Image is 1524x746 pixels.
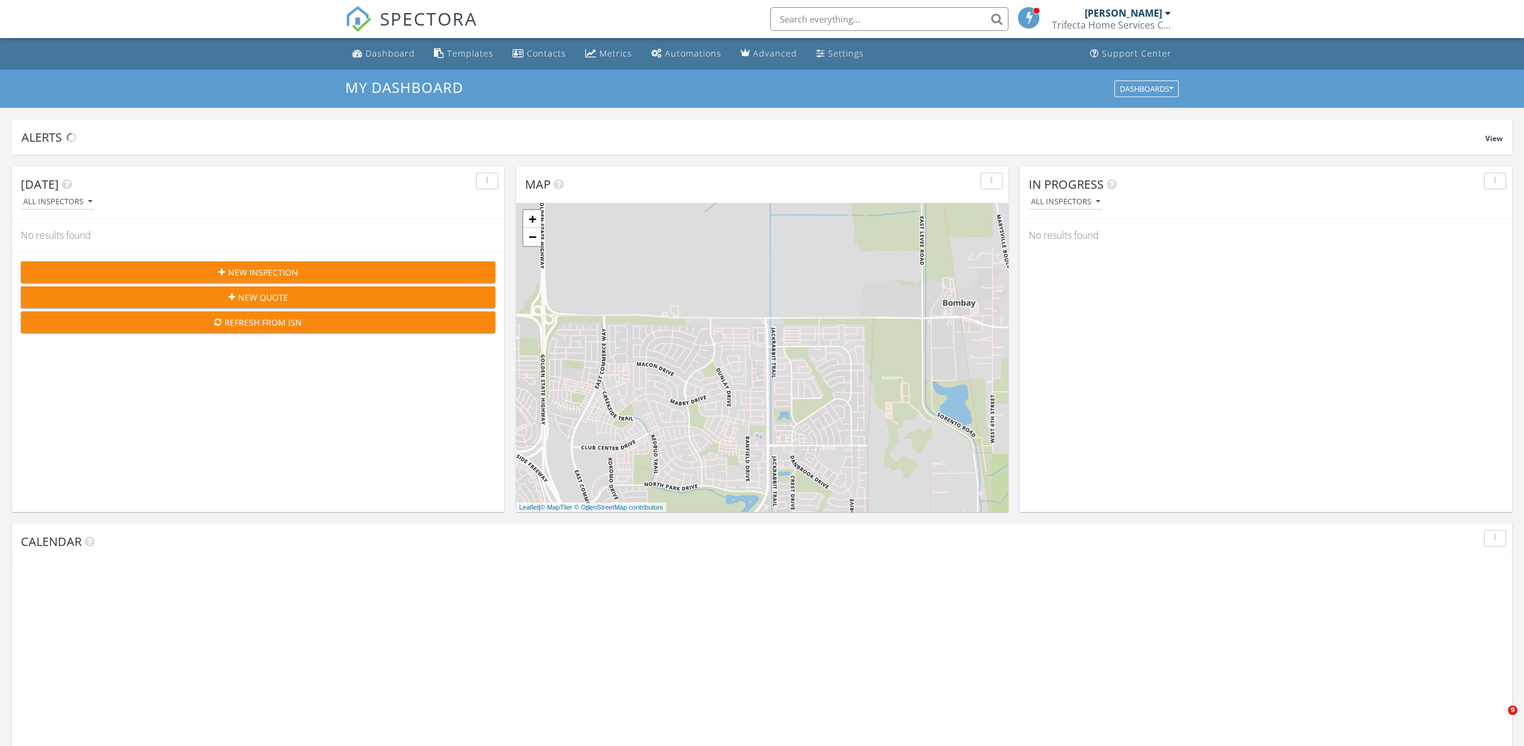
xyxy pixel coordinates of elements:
[1052,19,1171,31] div: Trifecta Home Services Corp.
[21,533,82,550] span: Calendar
[1508,706,1517,715] span: 9
[811,43,869,65] a: Settings
[1102,48,1172,59] div: Support Center
[574,504,663,511] a: © OpenStreetMap contributors
[599,48,632,59] div: Metrics
[523,228,541,246] a: Zoom out
[525,176,551,192] span: Map
[541,504,573,511] a: © MapTiler
[21,286,495,308] button: New Quote
[1484,706,1512,734] iframe: Intercom live chat
[12,219,504,251] div: No results found
[1029,194,1103,210] button: All Inspectors
[580,43,637,65] a: Metrics
[30,316,486,329] div: Refresh from ISN
[345,16,477,41] a: SPECTORA
[1114,80,1179,97] button: Dashboards
[1085,7,1162,19] div: [PERSON_NAME]
[21,129,1485,145] div: Alerts
[21,311,495,333] button: Refresh from ISN
[1485,133,1503,143] span: View
[1085,43,1176,65] a: Support Center
[1029,176,1104,192] span: In Progress
[527,48,566,59] div: Contacts
[770,7,1008,31] input: Search everything...
[447,48,494,59] div: Templates
[21,176,59,192] span: [DATE]
[736,43,802,65] a: Advanced
[1120,85,1173,93] div: Dashboards
[380,6,477,31] span: SPECTORA
[348,43,420,65] a: Dashboard
[21,261,495,283] button: New Inspection
[1031,198,1100,206] div: All Inspectors
[523,210,541,228] a: Zoom in
[516,502,666,513] div: |
[429,43,498,65] a: Templates
[238,291,288,304] span: New Quote
[519,504,539,511] a: Leaflet
[647,43,726,65] a: Automations (Basic)
[828,48,864,59] div: Settings
[753,48,797,59] div: Advanced
[366,48,415,59] div: Dashboard
[23,198,92,206] div: All Inspectors
[21,194,95,210] button: All Inspectors
[665,48,722,59] div: Automations
[1020,219,1512,251] div: No results found
[345,6,371,32] img: The Best Home Inspection Software - Spectora
[508,43,571,65] a: Contacts
[345,77,463,97] span: My Dashboard
[228,266,298,279] span: New Inspection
